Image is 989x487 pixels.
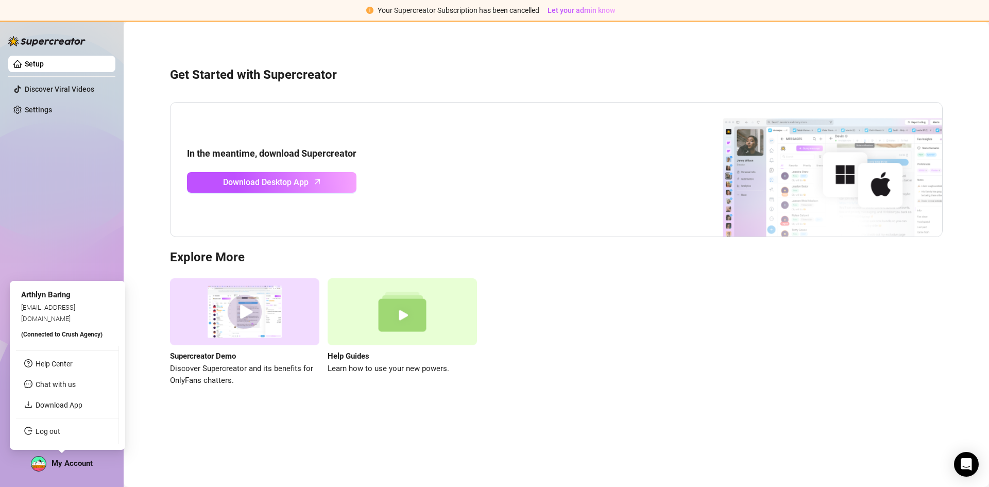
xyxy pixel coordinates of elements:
a: Settings [25,106,52,114]
a: Supercreator DemoDiscover Supercreator and its benefits for OnlyFans chatters. [170,278,319,387]
img: help guides [328,278,477,346]
div: Open Intercom Messenger [954,452,979,477]
strong: Help Guides [328,351,369,361]
span: Download Desktop App [223,176,309,189]
span: exclamation-circle [366,7,373,14]
li: Log out [16,423,118,440]
button: Let your admin know [543,4,619,16]
span: message [24,380,32,388]
span: Let your admin know [548,6,615,14]
span: arrow-up [312,176,323,188]
span: Arthlyn Baring [21,290,71,299]
span: [EMAIL_ADDRESS][DOMAIN_NAME] [21,303,75,322]
img: download app [685,103,942,237]
strong: In the meantime, download Supercreator [187,148,356,159]
span: Your Supercreator Subscription has been cancelled [378,6,539,14]
a: Help Center [36,360,73,368]
img: AAcHTtfs5eytsSq7Wo_jebhd_smsPiue8oCZ_arvQ7I-ZcHebg=s96-c [31,457,46,471]
a: Log out [36,427,60,435]
a: Discover Viral Videos [25,85,94,93]
h3: Get Started with Supercreator [170,67,943,83]
img: supercreator demo [170,278,319,346]
span: My Account [52,459,93,468]
a: Download App [36,401,82,409]
span: Chat with us [36,380,76,389]
a: Setup [25,60,44,68]
strong: Supercreator Demo [170,351,236,361]
span: Learn how to use your new powers. [328,363,477,375]
a: Help GuidesLearn how to use your new powers. [328,278,477,387]
h3: Explore More [170,249,943,266]
img: logo-BBDzfeDw.svg [8,36,86,46]
span: Discover Supercreator and its benefits for OnlyFans chatters. [170,363,319,387]
span: (Connected to Crush Agency ) [21,331,103,338]
a: Download Desktop Apparrow-up [187,172,356,193]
